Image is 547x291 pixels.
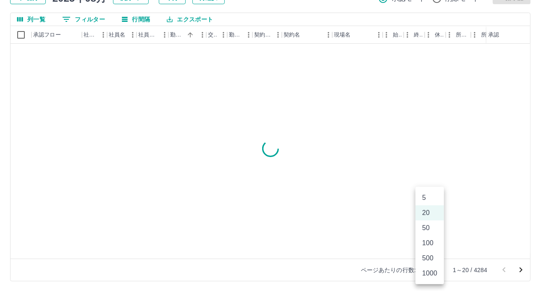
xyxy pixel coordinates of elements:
li: 100 [416,236,444,251]
li: 20 [416,205,444,220]
li: 5 [416,190,444,205]
li: 1000 [416,266,444,281]
li: 500 [416,251,444,266]
li: 50 [416,220,444,236]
